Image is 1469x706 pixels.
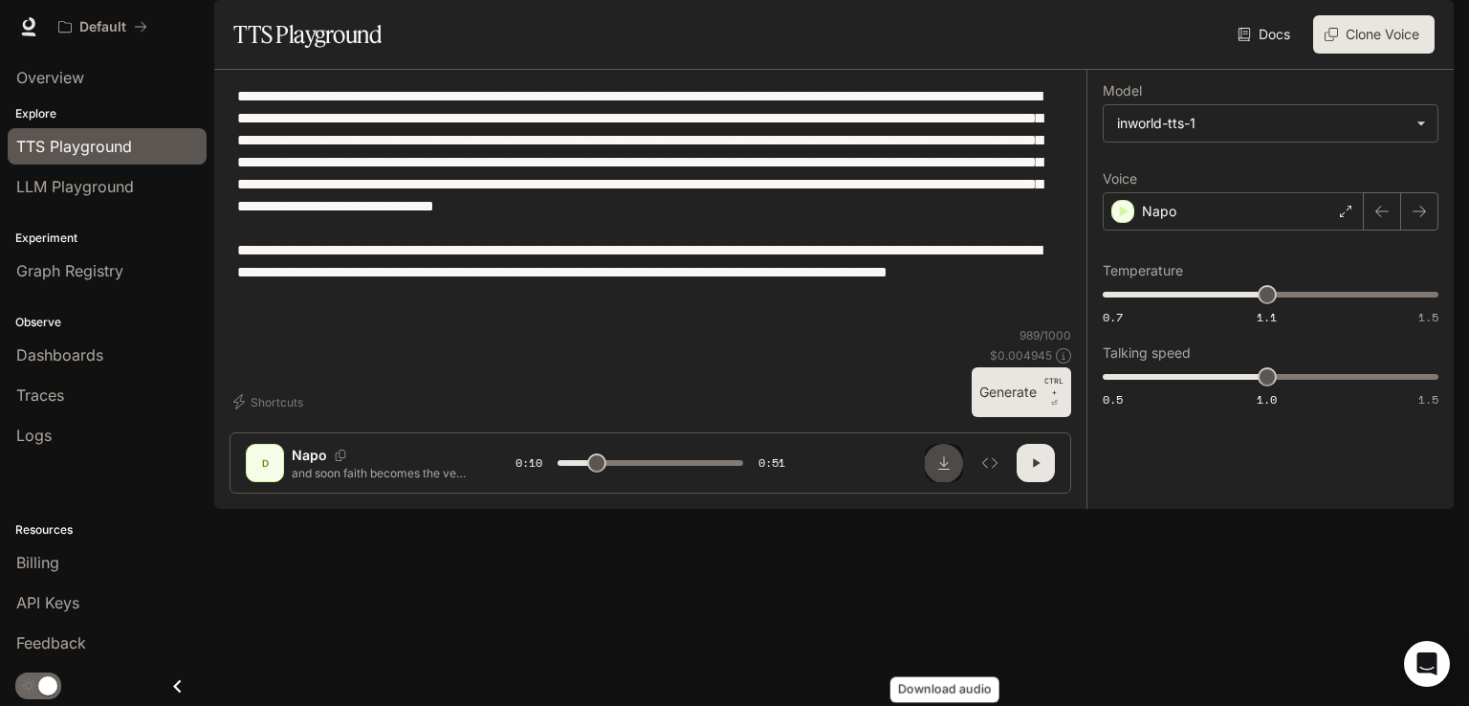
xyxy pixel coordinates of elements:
button: All workspaces [50,8,156,46]
span: 0:51 [758,453,785,473]
button: Shortcuts [230,386,311,417]
span: 1.1 [1257,309,1277,325]
button: Clone Voice [1313,15,1435,54]
div: Download audio [890,677,999,703]
h1: TTS Playground [233,15,382,54]
p: CTRL + [1044,375,1063,398]
span: 0:10 [515,453,542,473]
span: 1.5 [1418,391,1438,408]
p: Voice [1103,172,1137,186]
div: inworld-tts-1 [1117,114,1407,133]
a: Docs [1234,15,1298,54]
div: D [250,448,280,478]
p: Model [1103,84,1142,98]
p: Napo [292,446,327,465]
button: GenerateCTRL +⏎ [972,367,1071,417]
div: inworld-tts-1 [1104,105,1437,142]
p: ⏎ [1044,375,1063,409]
button: Copy Voice ID [327,450,354,461]
span: 0.5 [1103,391,1123,408]
button: Download audio [925,444,963,482]
p: Napo [1142,202,1176,221]
button: Inspect [971,444,1009,482]
p: Talking speed [1103,346,1191,360]
div: Open Intercom Messenger [1404,641,1450,687]
span: 1.5 [1418,309,1438,325]
p: Temperature [1103,264,1183,277]
p: and soon faith becomes the very atmosphere in which you live. And once you live in faith, failure... [292,465,470,481]
p: Default [79,19,126,35]
span: 0.7 [1103,309,1123,325]
span: 1.0 [1257,391,1277,408]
